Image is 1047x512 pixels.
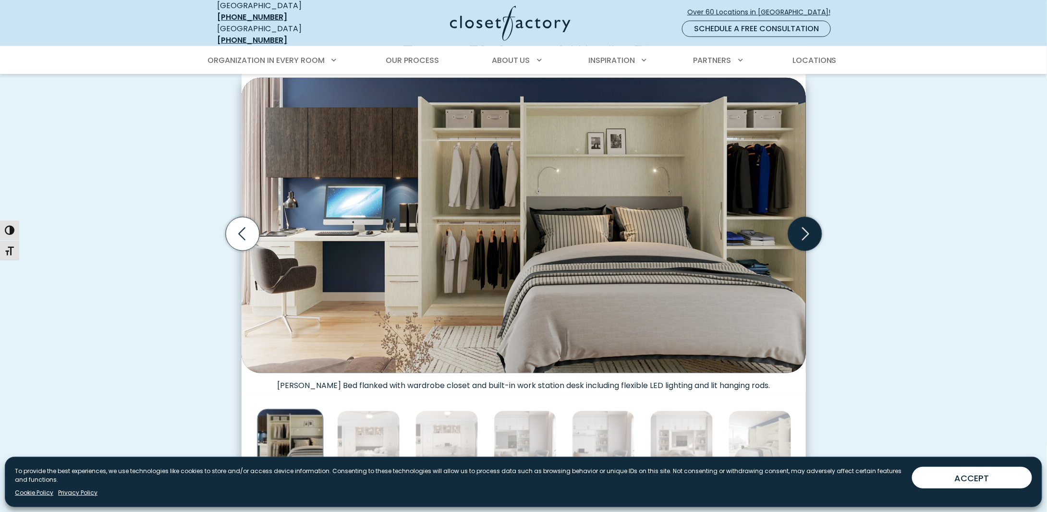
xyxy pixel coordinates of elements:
[784,213,826,255] button: Next slide
[337,411,400,474] img: Custom Murphy bed with light woodgrain melamine and LED lighting, glass floating shelves, and cus...
[217,12,287,23] a: [PHONE_NUMBER]
[242,78,806,373] img: Murphy bed flanked with wardrobe closet and built-in work station desk including flexi and LED li...
[687,7,838,17] span: Over 60 Locations in [GEOGRAPHIC_DATA]!
[450,6,571,41] img: Closet Factory Logo
[694,55,731,66] span: Partners
[15,488,53,497] a: Cookie Policy
[257,409,323,475] img: Murphy bed flanked with wardrobe closet and built-in work station desk including flexi and LED li...
[588,55,635,66] span: Inspiration
[492,55,530,66] span: About Us
[650,411,713,474] img: Custom murphy bed with flexi lights and built in white cabinetry
[415,411,478,474] img: Closed Murphy Bed creates dual-purpose room
[729,411,791,474] img: Murphy bed with wardrobe closet with LED lighting
[687,4,839,21] a: Over 60 Locations in [GEOGRAPHIC_DATA]!
[207,55,325,66] span: Organization in Every Room
[242,373,806,390] figcaption: [PERSON_NAME] Bed flanked with wardrobe closet and built-in work station desk including flexible ...
[386,55,439,66] span: Our Process
[15,467,904,484] p: To provide the best experiences, we use technologies like cookies to store and/or access device i...
[58,488,97,497] a: Privacy Policy
[217,23,356,46] div: [GEOGRAPHIC_DATA]
[222,213,263,255] button: Previous slide
[682,21,831,37] a: Schedule a Free Consultation
[201,47,846,74] nav: Primary Menu
[912,467,1032,488] button: ACCEPT
[217,35,287,46] a: [PHONE_NUMBER]
[494,411,557,474] img: Custom murphy bed with open display shelving
[792,55,837,66] span: Locations
[572,411,635,474] img: Murphy bed with desk work station underneath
